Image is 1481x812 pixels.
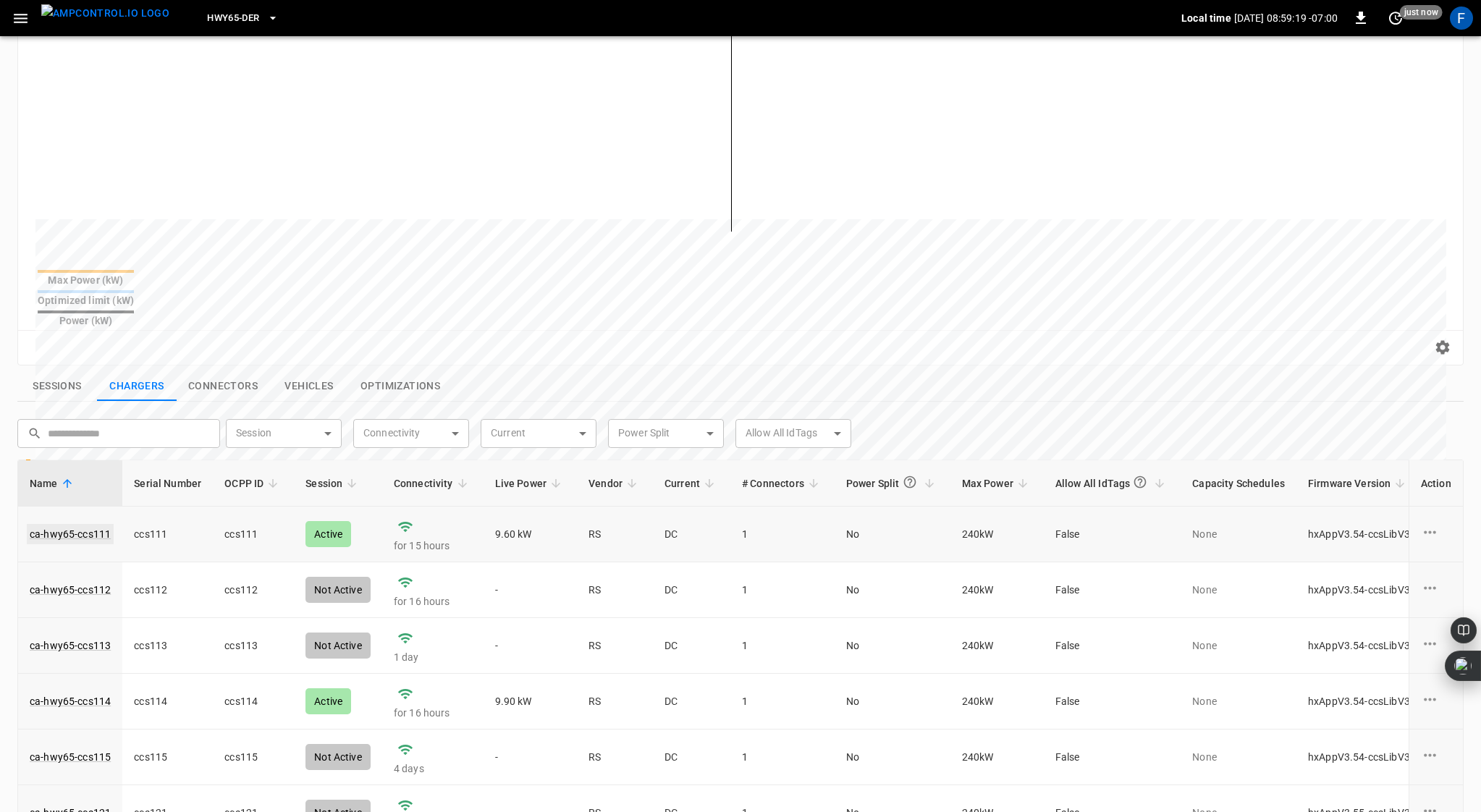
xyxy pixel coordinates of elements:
div: charge point options [1421,746,1451,768]
button: show latest charge points [97,371,177,402]
span: just now [1400,5,1443,20]
div: charge point options [1421,579,1451,601]
p: for 16 hours [394,706,472,720]
button: show latest vehicles [269,371,349,402]
div: Active [305,688,351,714]
div: charge point options [1421,523,1451,545]
td: - [484,729,578,785]
a: ca-hwy65-ccs115 [30,750,111,764]
button: set refresh interval [1384,7,1407,30]
td: 240 kW [950,674,1044,729]
a: ca-hwy65-ccs111 [27,524,114,544]
th: Capacity Schedules [1181,460,1296,507]
p: None [1192,750,1285,764]
td: RS [577,729,653,785]
span: Name [30,475,77,492]
td: False [1044,674,1181,729]
button: show latest optimizations [349,371,452,402]
th: Serial Number [122,460,213,507]
span: OCPP ID [224,475,282,492]
td: DC [653,674,730,729]
a: ca-hwy65-ccs112 [30,583,111,597]
span: Power Split [846,469,939,497]
td: 9.90 kW [484,674,578,729]
td: ccs114 [213,674,294,729]
div: charge point options [1421,635,1451,656]
button: show latest connectors [177,371,269,402]
th: Action [1409,460,1463,507]
td: RS [577,674,653,729]
p: None [1192,694,1285,709]
span: HWY65-DER [207,10,259,27]
button: show latest sessions [17,371,97,402]
td: ccs115 [122,729,213,785]
span: Current [664,475,719,492]
td: False [1044,729,1181,785]
span: Allow All IdTags [1055,469,1169,497]
span: Session [305,475,361,492]
td: hxAppV3.54-ccsLibV3.4 [1296,729,1430,785]
div: profile-icon [1450,7,1473,30]
td: ccs115 [213,729,294,785]
span: # Connectors [742,475,823,492]
p: 4 days [394,761,472,776]
td: No [835,729,950,785]
span: Connectivity [394,475,472,492]
img: ampcontrol.io logo [41,4,169,22]
td: ccs114 [122,674,213,729]
button: HWY65-DER [201,4,284,33]
span: Vendor [588,475,641,492]
span: Firmware Version [1308,475,1409,492]
a: ca-hwy65-ccs113 [30,638,111,653]
td: 1 [730,729,835,785]
span: Live Power [495,475,566,492]
div: Not Active [305,744,371,770]
p: Local time [1181,11,1231,25]
a: ca-hwy65-ccs114 [30,694,111,709]
td: 1 [730,674,835,729]
p: [DATE] 08:59:19 -07:00 [1234,11,1338,25]
td: hxAppV3.54-ccsLibV3.4 [1296,674,1430,729]
td: DC [653,729,730,785]
td: No [835,674,950,729]
span: Max Power [962,475,1032,492]
div: charge point options [1421,690,1451,712]
td: 240 kW [950,729,1044,785]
